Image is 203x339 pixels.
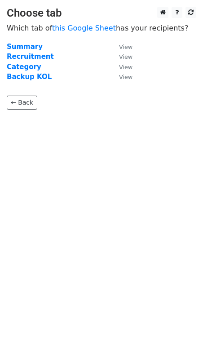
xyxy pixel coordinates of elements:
a: Recruitment [7,53,54,61]
small: View [119,74,132,80]
a: View [110,53,132,61]
a: Backup KOL [7,73,52,81]
h3: Choose tab [7,7,196,20]
a: View [110,43,132,51]
a: this Google Sheet [52,24,116,32]
a: ← Back [7,96,37,110]
small: View [119,53,132,60]
p: Which tab of has your recipients? [7,23,196,33]
a: View [110,63,132,71]
small: View [119,64,132,70]
a: View [110,73,132,81]
a: Summary [7,43,43,51]
small: View [119,44,132,50]
a: Category [7,63,41,71]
